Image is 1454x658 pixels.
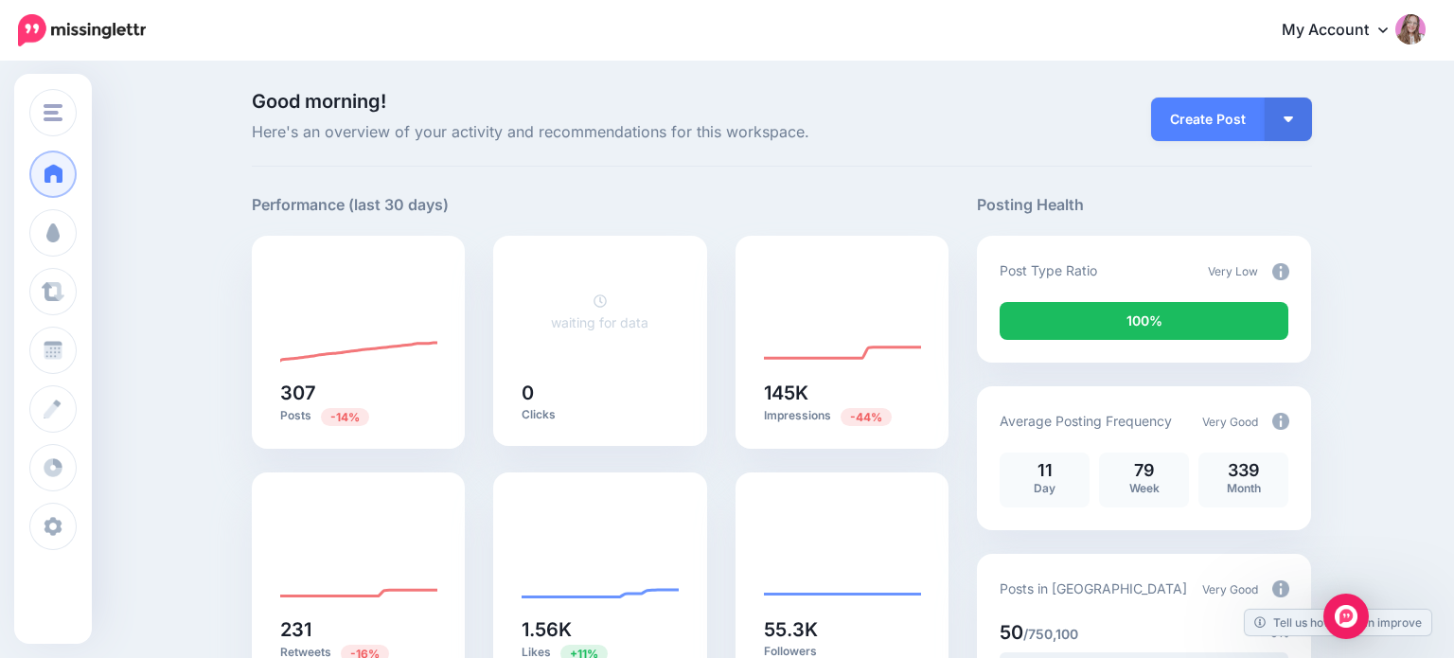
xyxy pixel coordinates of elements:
span: Very Good [1202,582,1258,596]
div: 100% of your posts in the last 30 days were manually created (i.e. were not from Drip Campaigns o... [1000,302,1288,340]
span: 50 [1000,621,1023,644]
img: info-circle-grey.png [1272,580,1289,597]
span: Month [1227,481,1261,495]
img: info-circle-grey.png [1272,263,1289,280]
p: 339 [1208,462,1279,479]
div: Open Intercom Messenger [1323,594,1369,639]
span: Previous period: 358 [321,408,369,426]
p: Posts [280,407,437,425]
img: Missinglettr [18,14,146,46]
span: Previous period: 257K [841,408,892,426]
img: arrow-down-white.png [1284,116,1293,122]
h5: Posting Health [977,193,1311,217]
span: Very Good [1202,415,1258,429]
span: Here's an overview of your activity and recommendations for this workspace. [252,120,949,145]
h5: 145K [764,383,921,402]
img: menu.png [44,104,62,121]
span: Day [1034,481,1055,495]
a: Create Post [1151,98,1265,141]
p: 11 [1009,462,1080,479]
span: Week [1129,481,1160,495]
p: Clicks [522,407,679,422]
span: Very Low [1208,264,1258,278]
p: Average Posting Frequency [1000,410,1172,432]
h5: 231 [280,620,437,639]
a: waiting for data [551,293,648,330]
p: Posts in [GEOGRAPHIC_DATA] [1000,578,1187,599]
p: 79 [1108,462,1179,479]
a: Tell us how we can improve [1245,610,1431,635]
p: Impressions [764,407,921,425]
img: info-circle-grey.png [1272,413,1289,430]
h5: 307 [280,383,437,402]
span: /750,100 [1023,626,1078,642]
span: Good morning! [252,90,386,113]
a: My Account [1263,8,1426,54]
h5: 0 [522,383,679,402]
p: Post Type Ratio [1000,259,1097,281]
h5: 55.3K [764,620,921,639]
h5: 1.56K [522,620,679,639]
h5: Performance (last 30 days) [252,193,449,217]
